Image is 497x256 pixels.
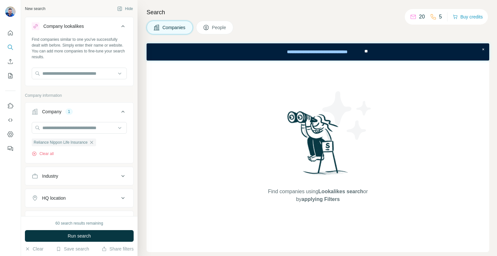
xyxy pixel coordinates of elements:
[42,108,61,115] div: Company
[318,86,376,145] img: Surfe Illustration - Stars
[147,8,489,17] h4: Search
[5,70,16,82] button: My lists
[162,24,186,31] span: Companies
[212,24,227,31] span: People
[302,196,340,202] span: applying Filters
[32,151,54,157] button: Clear all
[5,27,16,39] button: Quick start
[25,6,45,12] div: New search
[453,12,483,21] button: Buy credits
[68,233,91,239] span: Run search
[102,246,134,252] button: Share filters
[113,4,138,14] button: Hide
[147,43,489,61] iframe: Banner
[25,212,133,228] button: Annual revenue ($)
[25,168,133,184] button: Industry
[25,246,43,252] button: Clear
[5,128,16,140] button: Dashboard
[266,188,370,203] span: Find companies using or by
[318,189,363,194] span: Lookalikes search
[56,246,89,252] button: Save search
[25,190,133,206] button: HQ location
[55,220,103,226] div: 60 search results remaining
[419,13,425,21] p: 20
[5,100,16,112] button: Use Surfe on LinkedIn
[284,109,352,182] img: Surfe Illustration - Woman searching with binoculars
[25,104,133,122] button: Company1
[43,23,84,29] div: Company lookalikes
[42,173,58,179] div: Industry
[5,143,16,154] button: Feedback
[5,114,16,126] button: Use Surfe API
[42,195,66,201] div: HQ location
[439,13,442,21] p: 5
[25,93,134,98] p: Company information
[5,41,16,53] button: Search
[5,56,16,67] button: Enrich CSV
[5,6,16,17] img: Avatar
[32,37,127,60] div: Find companies similar to one you've successfully dealt with before. Simply enter their name or w...
[34,139,88,145] span: Reliance Nippon Life Insurance
[25,230,134,242] button: Run search
[65,109,73,115] div: 1
[25,18,133,37] button: Company lookalikes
